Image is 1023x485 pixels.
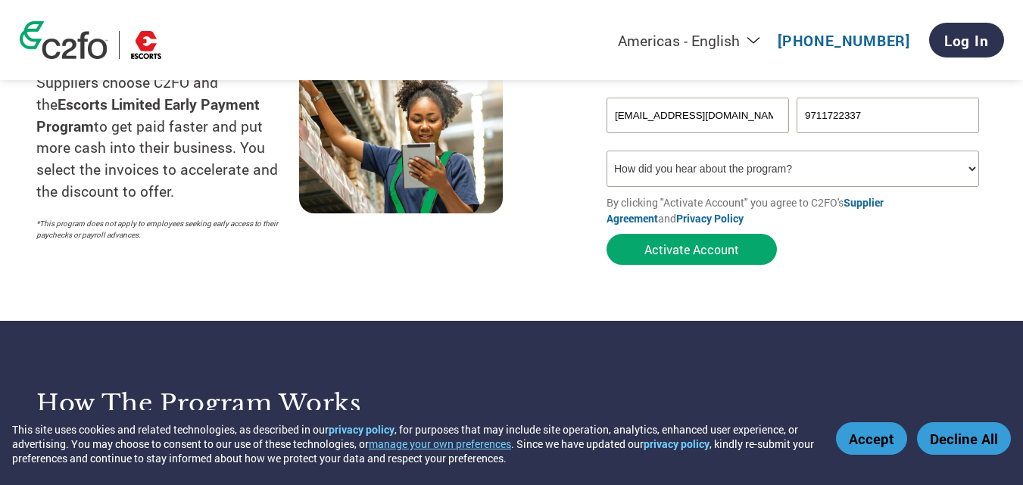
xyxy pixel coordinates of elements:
[607,194,987,226] p: By clicking "Activate Account" you agree to C2FO's and
[131,31,161,59] img: Escorts Limited
[607,98,789,133] input: Invalid Email format
[676,211,744,225] a: Privacy Policy
[36,95,260,135] strong: Escorts Limited Early Payment Program
[644,437,710,451] a: privacy policy
[929,23,1004,58] a: Log In
[36,388,493,418] h3: How the program works
[778,31,910,50] a: [PHONE_NUMBER]
[12,422,814,465] div: This site uses cookies and related technologies, as described in our , for purposes that may incl...
[836,422,907,455] button: Accept
[369,437,511,451] button: manage your own preferences
[797,98,979,133] input: Phone*
[299,64,503,213] img: supply chain worker
[36,218,284,241] p: *This program does not apply to employees seeking early access to their paychecks or payroll adva...
[797,135,979,145] div: Inavlid Phone Number
[607,234,777,265] button: Activate Account
[917,422,1011,455] button: Decline All
[607,82,979,92] div: Invalid company name or company name is too long
[329,422,395,437] a: privacy policy
[607,135,789,145] div: Inavlid Email Address
[607,195,884,225] a: Supplier Agreement
[36,72,299,203] p: Suppliers choose C2FO and the to get paid faster and put more cash into their business. You selec...
[20,21,108,59] img: c2fo logo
